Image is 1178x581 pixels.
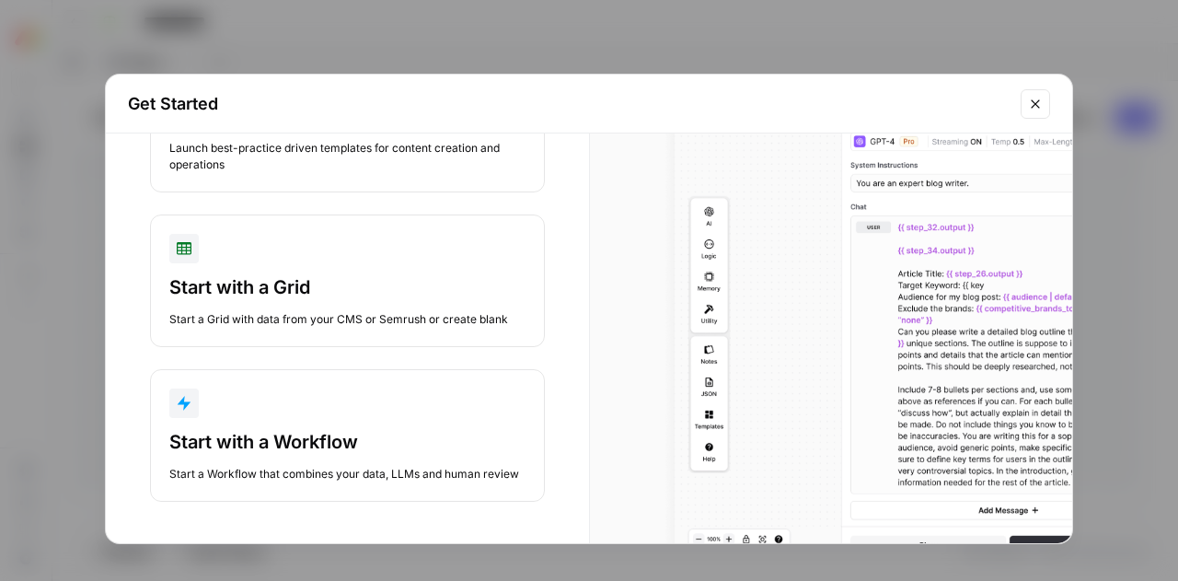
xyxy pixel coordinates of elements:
[1021,89,1050,119] button: Close modal
[169,311,525,328] div: Start a Grid with data from your CMS or Semrush or create blank
[169,429,525,455] div: Start with a Workflow
[169,466,525,482] div: Start a Workflow that combines your data, LLMs and human review
[169,140,525,173] div: Launch best-practice driven templates for content creation and operations
[128,91,1010,117] h2: Get Started
[150,369,545,502] button: Start with a WorkflowStart a Workflow that combines your data, LLMs and human review
[169,274,525,300] div: Start with a Grid
[150,215,545,347] button: Start with a GridStart a Grid with data from your CMS or Semrush or create blank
